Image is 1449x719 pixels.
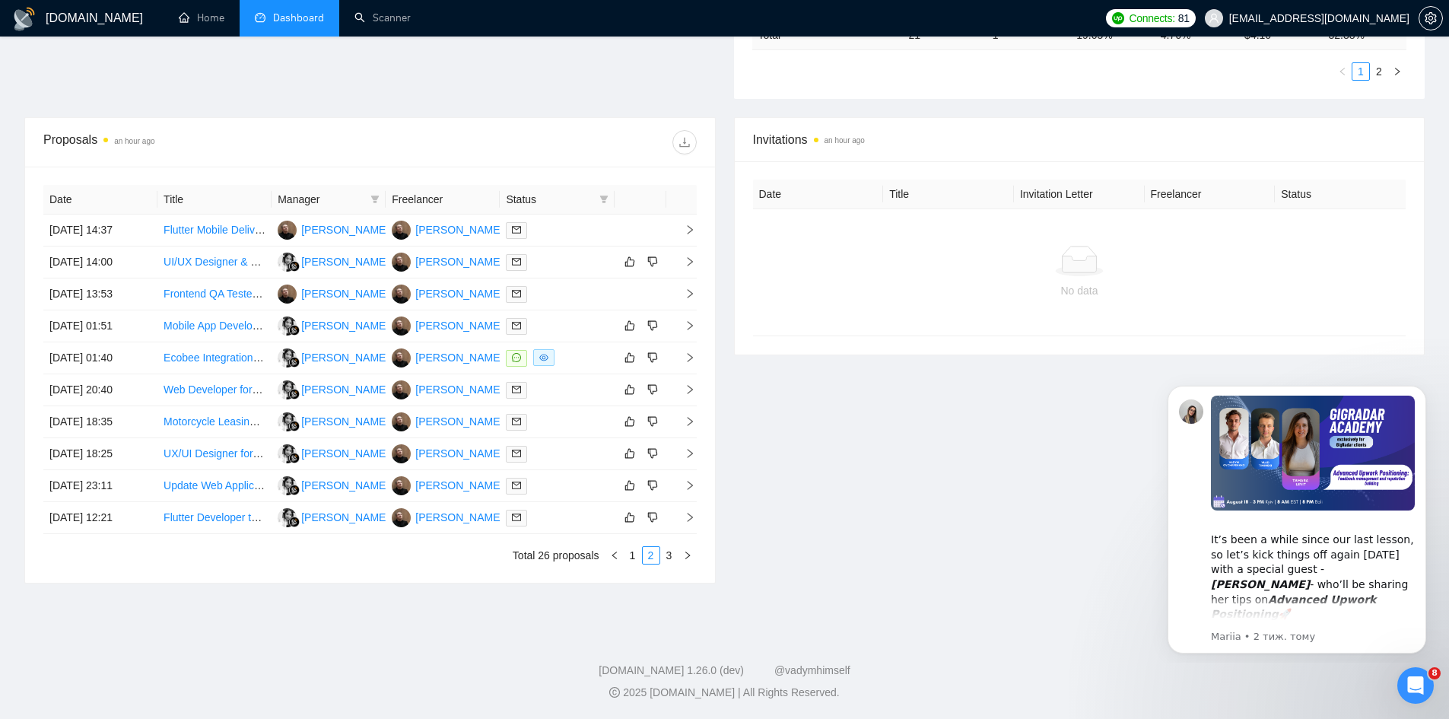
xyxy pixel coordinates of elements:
button: dislike [643,412,662,431]
span: mail [512,257,521,266]
button: left [605,546,624,565]
a: GB[PERSON_NAME] [278,319,389,331]
a: DT[PERSON_NAME] Tatiievskyi [278,287,440,299]
span: mail [512,321,521,330]
span: mail [512,225,521,234]
td: Motorcycle Leasing Fleet Management Software Development [157,406,272,438]
span: right [672,288,695,299]
td: [DATE] 13:53 [43,278,157,310]
span: mail [512,449,521,458]
a: Flutter Mobile Delivery App Development [164,224,357,236]
a: DT[PERSON_NAME] Tatiievskyi [392,255,554,267]
li: 2 [1370,62,1388,81]
img: gigradar-bm.png [289,261,300,272]
span: message [512,353,521,362]
div: [PERSON_NAME] Tatiievskyi [415,317,554,334]
li: Previous Page [1333,62,1352,81]
span: like [624,256,635,268]
a: UX/UI Designer for web app [164,447,296,460]
a: DT[PERSON_NAME] Tatiievskyi [392,511,554,523]
a: Mobile App Developer Needed to Publish App on iOS & Android Stores [164,320,497,332]
span: like [624,511,635,523]
span: like [624,320,635,332]
img: gigradar-bm.png [289,517,300,527]
span: eye [539,353,548,362]
td: [DATE] 20:40 [43,374,157,406]
div: [PERSON_NAME] Tatiievskyi [415,509,554,526]
span: filter [599,195,609,204]
td: Update Web Application to Latest Rails and React Versions [157,470,272,502]
span: 8 [1428,667,1441,679]
div: [PERSON_NAME] Tatiievskyi [415,445,554,462]
a: searchScanner [354,11,411,24]
a: UI/UX Designer & Front-End Developer for Fintech Startup [164,256,440,268]
td: [DATE] 23:11 [43,470,157,502]
span: Invitations [753,130,1406,149]
a: DT[PERSON_NAME] Tatiievskyi [392,415,554,427]
span: right [672,448,695,459]
div: [PERSON_NAME] [301,413,389,430]
span: dislike [647,256,658,268]
button: dislike [643,380,662,399]
li: Total 26 proposals [513,546,599,565]
button: left [1333,62,1352,81]
span: copyright [609,687,620,698]
span: filter [370,195,380,204]
a: DT[PERSON_NAME] Tatiievskyi [278,223,440,235]
button: dislike [643,317,662,335]
img: gigradar-bm.png [289,389,300,399]
button: setting [1419,6,1443,30]
a: Web Developer for Design-Forward MVP Platform [164,383,399,396]
span: dislike [647,415,658,428]
div: [PERSON_NAME] Tatiievskyi [415,381,554,398]
li: 1 [1352,62,1370,81]
img: GB [278,508,297,527]
th: Date [43,185,157,215]
img: DT [278,285,297,304]
a: [DOMAIN_NAME] 1.26.0 (dev) [599,664,744,676]
time: an hour ago [114,137,154,145]
span: like [624,479,635,492]
td: Mobile App Developer Needed to Publish App on iOS & Android Stores [157,310,272,342]
button: download [672,130,697,154]
button: like [621,348,639,367]
span: dislike [647,320,658,332]
a: GB[PERSON_NAME] [278,447,389,459]
span: dislike [647,383,658,396]
div: Proposals [43,130,370,154]
a: 3 [661,547,678,564]
th: Invitation Letter [1014,180,1145,209]
button: like [621,412,639,431]
img: GB [278,317,297,336]
img: GB [278,476,297,495]
span: right [672,320,695,331]
div: [PERSON_NAME] Tatiievskyi [415,253,554,270]
button: dislike [643,444,662,463]
li: Next Page [678,546,697,565]
a: DT[PERSON_NAME] Tatiievskyi [392,223,554,235]
td: UX/UI Designer for web app [157,438,272,470]
li: Next Page [1388,62,1406,81]
img: DT [392,317,411,336]
a: 2 [1371,63,1387,80]
span: left [1338,67,1347,76]
span: Dashboard [273,11,324,24]
span: right [672,352,695,363]
a: Update Web Application to Latest Rails and React Versions [164,479,443,492]
span: dashboard [255,12,265,23]
div: [PERSON_NAME] Tatiievskyi [415,477,554,494]
time: an hour ago [825,136,865,145]
div: [PERSON_NAME] [301,509,389,526]
span: Connects: [1129,10,1174,27]
td: Flutter Developer to Complete and Upgrade 110-Page App [157,502,272,534]
span: right [672,512,695,523]
li: 1 [624,546,642,565]
span: 81 [1178,10,1190,27]
td: Web Developer for Design-Forward MVP Platform [157,374,272,406]
img: gigradar-bm.png [289,453,300,463]
li: 3 [660,546,678,565]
